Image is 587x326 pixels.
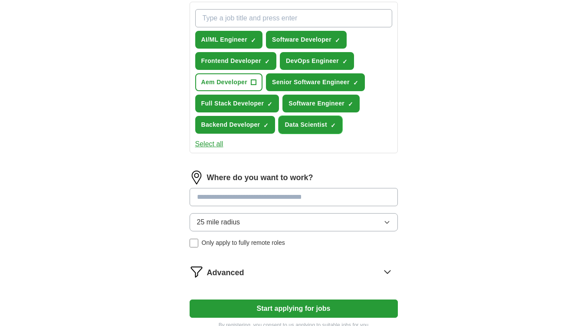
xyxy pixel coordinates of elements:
[335,37,340,44] span: ✓
[201,35,248,44] span: AI/ML Engineer
[289,99,344,108] span: Software Engineer
[190,300,398,318] button: Start applying for jobs
[202,238,285,247] span: Only apply to fully remote roles
[195,139,223,149] button: Select all
[195,31,263,49] button: AI/ML Engineer✓
[251,37,256,44] span: ✓
[201,56,262,66] span: Frontend Developer
[272,35,331,44] span: Software Developer
[195,95,279,112] button: Full Stack Developer✓
[266,73,365,91] button: Senior Software Engineer✓
[342,58,348,65] span: ✓
[195,116,275,134] button: Backend Developer✓
[266,31,347,49] button: Software Developer✓
[190,171,203,184] img: location.png
[272,78,350,87] span: Senior Software Engineer
[263,122,269,129] span: ✓
[195,73,262,91] button: Aem Developer
[331,122,336,129] span: ✓
[195,52,277,70] button: Frontend Developer✓
[353,79,358,86] span: ✓
[201,78,247,87] span: Aem Developer
[348,101,353,108] span: ✓
[201,99,264,108] span: Full Stack Developer
[207,172,313,184] label: Where do you want to work?
[265,58,270,65] span: ✓
[279,116,342,134] button: Data Scientist✓
[280,52,354,70] button: DevOps Engineer✓
[285,120,327,129] span: Data Scientist
[267,101,272,108] span: ✓
[190,265,203,279] img: filter
[197,217,240,227] span: 25 mile radius
[195,9,392,27] input: Type a job title and press enter
[207,267,244,279] span: Advanced
[190,239,198,247] input: Only apply to fully remote roles
[190,213,398,231] button: 25 mile radius
[201,120,260,129] span: Backend Developer
[282,95,360,112] button: Software Engineer✓
[286,56,339,66] span: DevOps Engineer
